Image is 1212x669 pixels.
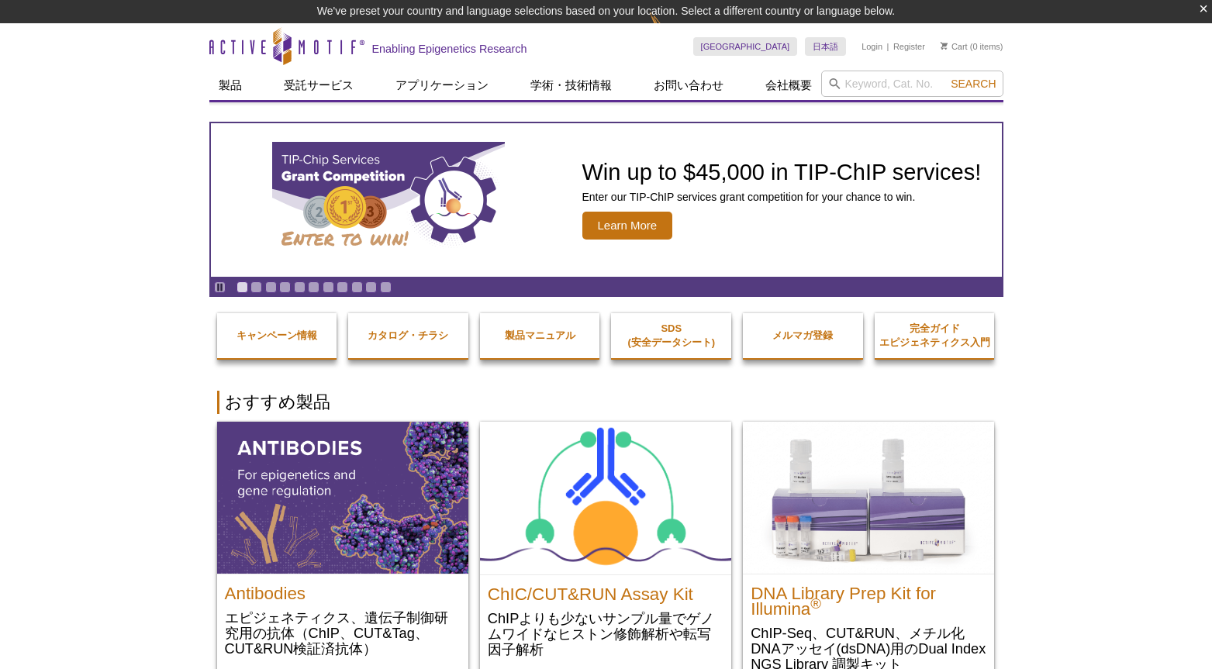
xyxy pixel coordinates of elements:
h2: Antibodies [225,578,461,602]
img: TIP-ChIP Services Grant Competition [272,142,505,258]
h2: Win up to $45,000 in TIP-ChIP services! [582,160,982,184]
a: 完全ガイドエピジェネティクス入門 [875,306,995,365]
a: Go to slide 3 [265,281,277,293]
a: Register [893,41,925,52]
button: Search [946,77,1000,91]
strong: 完全ガイド エピジェネティクス入門 [879,322,990,348]
a: 会社概要 [756,71,821,100]
a: 日本語 [805,37,846,56]
a: メルマガ登録 [743,313,863,358]
a: キャンペーン情報 [217,313,337,358]
strong: 製品マニュアル [505,329,575,341]
strong: SDS (安全データシート) [627,322,715,348]
h2: ChIC/CUT&RUN Assay Kit [488,579,723,602]
strong: カタログ・チラシ [368,329,448,341]
a: Go to slide 6 [308,281,319,293]
a: Cart [941,41,968,52]
a: Login [862,41,882,52]
h2: DNA Library Prep Kit for Illumina [751,578,986,617]
a: 製品マニュアル [480,313,600,358]
strong: メルマガ登録 [772,329,833,341]
strong: キャンペーン情報 [237,329,317,341]
img: DNA Library Prep Kit for Illumina [743,422,994,574]
a: [GEOGRAPHIC_DATA] [693,37,798,56]
span: Learn More [582,212,673,240]
sup: ® [810,595,821,612]
h2: おすすめ製品 [217,391,996,414]
p: ChIPよりも少ないサンプル量でゲノムワイドなヒストン修飾解析や転写因子解析 [488,610,723,657]
a: お問い合わせ [644,71,733,100]
a: SDS(安全データシート) [611,306,731,365]
a: Go to slide 2 [250,281,262,293]
a: Go to slide 5 [294,281,306,293]
a: Go to slide 1 [237,281,248,293]
a: 学術・技術情報 [521,71,621,100]
h2: Enabling Epigenetics Research [372,42,527,56]
a: Go to slide 11 [380,281,392,293]
article: TIP-ChIP Services Grant Competition [211,123,1002,277]
a: TIP-ChIP Services Grant Competition Win up to $45,000 in TIP-ChIP services! Enter our TIP-ChIP se... [211,123,1002,277]
a: アプリケーション [386,71,498,100]
a: Go to slide 4 [279,281,291,293]
a: Toggle autoplay [214,281,226,293]
a: Go to slide 8 [337,281,348,293]
img: All Antibodies [217,422,468,574]
span: Search [951,78,996,90]
a: カタログ・チラシ [348,313,468,358]
a: Go to slide 9 [351,281,363,293]
p: エピジェネティクス、遺伝子制御研究用の抗体（ChIP、CUT&Tag、CUT&RUN検証済抗体） [225,609,461,657]
a: 受託サービス [275,71,363,100]
img: Your Cart [941,42,948,50]
li: (0 items) [941,37,1003,56]
a: Go to slide 7 [323,281,334,293]
a: 製品 [209,71,251,100]
li: | [887,37,889,56]
a: Go to slide 10 [365,281,377,293]
img: ChIC/CUT&RUN Assay Kit [480,422,731,574]
img: Change Here [650,12,691,48]
input: Keyword, Cat. No. [821,71,1003,97]
p: Enter our TIP-ChIP services grant competition for your chance to win. [582,190,982,204]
